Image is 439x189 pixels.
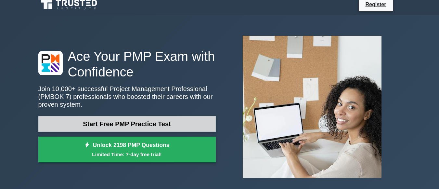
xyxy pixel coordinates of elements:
[38,85,216,108] p: Join 10,000+ successful Project Management Professional (PMBOK 7) professionals who boosted their...
[38,137,216,163] a: Unlock 2198 PMP QuestionsLimited Time: 7-day free trial!
[38,48,216,80] h1: Ace Your PMP Exam with Confidence
[46,151,208,158] small: Limited Time: 7-day free trial!
[38,116,216,132] a: Start Free PMP Practice Test
[361,0,390,8] a: Register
